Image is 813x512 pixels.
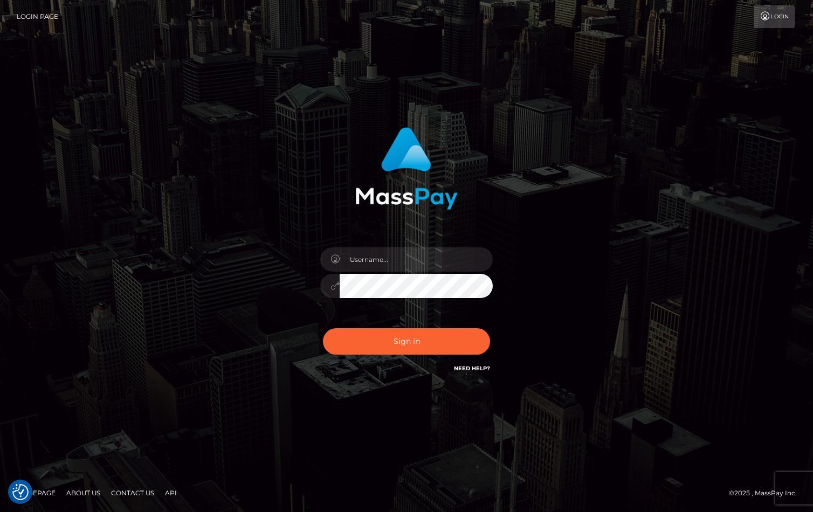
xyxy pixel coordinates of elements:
[62,485,105,501] a: About Us
[161,485,181,501] a: API
[12,484,29,500] button: Consent Preferences
[729,487,805,499] div: © 2025 , MassPay Inc.
[355,127,458,210] img: MassPay Login
[340,247,493,272] input: Username...
[454,365,490,372] a: Need Help?
[12,485,60,501] a: Homepage
[323,328,490,355] button: Sign in
[754,5,795,28] a: Login
[12,484,29,500] img: Revisit consent button
[17,5,58,28] a: Login Page
[107,485,159,501] a: Contact Us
